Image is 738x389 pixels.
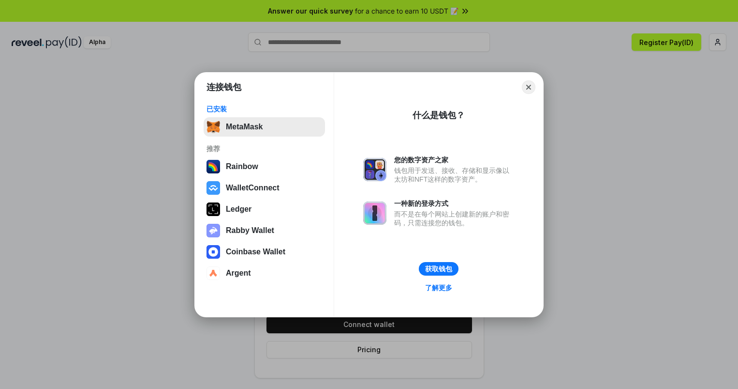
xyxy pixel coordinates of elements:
img: svg+xml,%3Csvg%20fill%3D%22none%22%20height%3D%2233%22%20viewBox%3D%220%200%2035%2033%22%20width%... [207,120,220,134]
div: 什么是钱包？ [413,109,465,121]
div: Coinbase Wallet [226,248,285,256]
button: Rabby Wallet [204,221,325,240]
div: Rabby Wallet [226,226,274,235]
div: MetaMask [226,123,263,131]
img: svg+xml,%3Csvg%20xmlns%3D%22http%3A%2F%2Fwww.w3.org%2F2000%2Fsvg%22%20fill%3D%22none%22%20viewBox... [363,158,386,181]
div: Argent [226,269,251,278]
div: 一种新的登录方式 [394,199,514,208]
h1: 连接钱包 [207,81,241,93]
a: 了解更多 [419,281,458,294]
img: svg+xml,%3Csvg%20xmlns%3D%22http%3A%2F%2Fwww.w3.org%2F2000%2Fsvg%22%20fill%3D%22none%22%20viewBox... [363,202,386,225]
div: 获取钱包 [425,265,452,273]
button: Ledger [204,200,325,219]
div: WalletConnect [226,184,280,192]
button: MetaMask [204,117,325,137]
img: svg+xml,%3Csvg%20width%3D%2228%22%20height%3D%2228%22%20viewBox%3D%220%200%2028%2028%22%20fill%3D... [207,181,220,195]
div: Rainbow [226,162,258,171]
button: WalletConnect [204,178,325,198]
div: 而不是在每个网站上创建新的账户和密码，只需连接您的钱包。 [394,210,514,227]
img: svg+xml,%3Csvg%20width%3D%2228%22%20height%3D%2228%22%20viewBox%3D%220%200%2028%2028%22%20fill%3D... [207,245,220,259]
button: Close [522,80,535,94]
div: 推荐 [207,144,322,153]
div: 已安装 [207,105,322,113]
div: 了解更多 [425,283,452,292]
button: 获取钱包 [419,262,458,276]
button: Coinbase Wallet [204,242,325,262]
button: Rainbow [204,157,325,176]
div: 钱包用于发送、接收、存储和显示像以太坊和NFT这样的数字资产。 [394,166,514,184]
img: svg+xml,%3Csvg%20xmlns%3D%22http%3A%2F%2Fwww.w3.org%2F2000%2Fsvg%22%20width%3D%2228%22%20height%3... [207,202,220,216]
img: svg+xml,%3Csvg%20width%3D%2228%22%20height%3D%2228%22%20viewBox%3D%220%200%2028%2028%22%20fill%3D... [207,266,220,280]
button: Argent [204,264,325,283]
img: svg+xml,%3Csvg%20xmlns%3D%22http%3A%2F%2Fwww.w3.org%2F2000%2Fsvg%22%20fill%3D%22none%22%20viewBox... [207,224,220,237]
div: Ledger [226,205,251,214]
img: svg+xml,%3Csvg%20width%3D%22120%22%20height%3D%22120%22%20viewBox%3D%220%200%20120%20120%22%20fil... [207,160,220,173]
div: 您的数字资产之家 [394,156,514,164]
